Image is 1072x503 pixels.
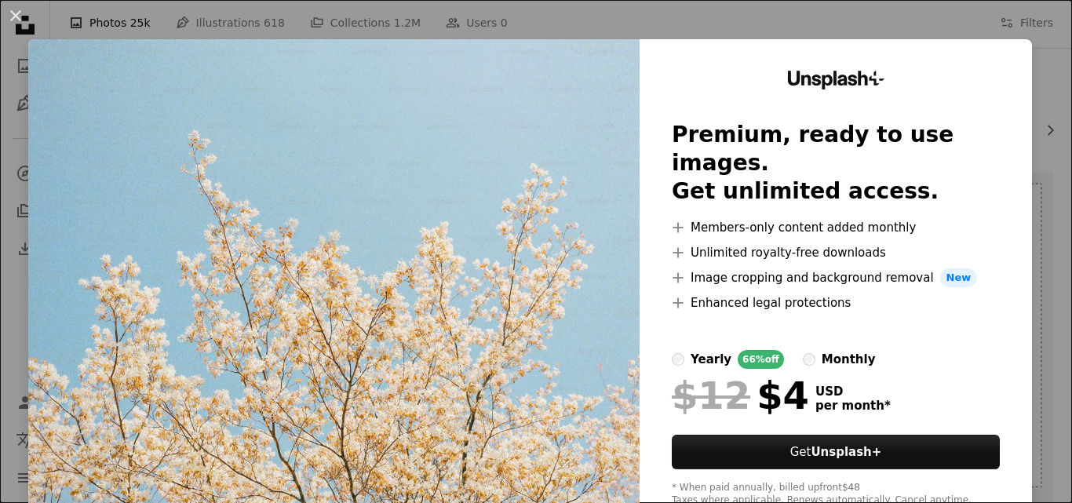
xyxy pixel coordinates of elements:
strong: Unsplash+ [811,445,881,459]
div: monthly [822,350,876,369]
input: yearly66%off [672,353,684,366]
span: $12 [672,375,750,416]
span: New [940,268,978,287]
div: $4 [672,375,809,416]
li: Image cropping and background removal [672,268,1000,287]
div: yearly [691,350,731,369]
span: per month * [815,399,891,413]
input: monthly [803,353,815,366]
h2: Premium, ready to use images. Get unlimited access. [672,121,1000,206]
button: GetUnsplash+ [672,435,1000,469]
span: USD [815,385,891,399]
li: Unlimited royalty-free downloads [672,243,1000,262]
li: Members-only content added monthly [672,218,1000,237]
div: 66% off [738,350,784,369]
li: Enhanced legal protections [672,293,1000,312]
